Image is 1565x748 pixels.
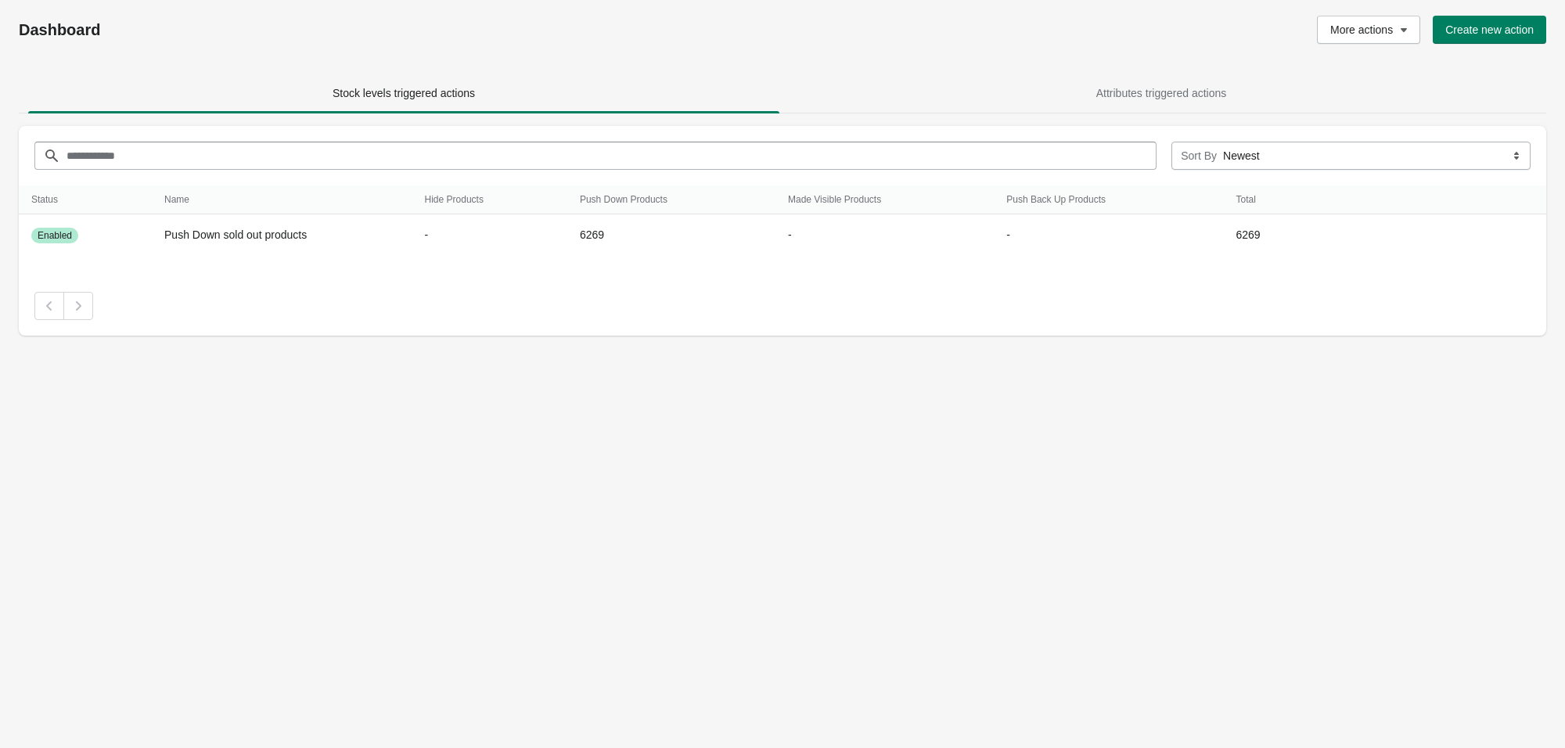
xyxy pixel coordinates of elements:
[994,185,1223,214] th: Push Back Up Products
[775,214,994,256] td: -
[1223,185,1315,214] th: Total
[775,185,994,214] th: Made Visible Products
[19,20,703,39] h1: Dashboard
[1223,214,1315,256] td: 6269
[1445,23,1534,36] span: Create new action
[164,228,307,241] span: Push Down sold out products
[1317,16,1420,44] button: More actions
[412,185,567,214] th: Hide Products
[34,292,1531,320] nav: Pagination
[333,87,475,99] span: Stock levels triggered actions
[19,185,152,214] th: Status
[152,185,412,214] th: Name
[38,229,72,242] span: Enabled
[994,214,1223,256] td: -
[1433,16,1546,44] button: Create new action
[412,214,567,256] td: -
[1096,87,1227,99] span: Attributes triggered actions
[567,214,775,256] td: 6269
[1330,23,1393,36] span: More actions
[567,185,775,214] th: Push Down Products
